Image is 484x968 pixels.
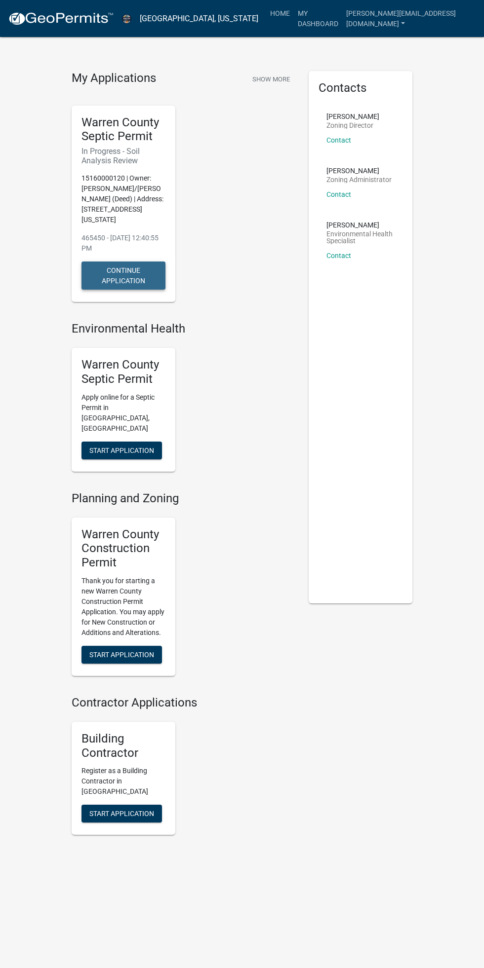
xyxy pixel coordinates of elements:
p: Environmental Health Specialist [326,230,395,244]
a: Home [266,4,294,23]
a: Contact [326,190,351,198]
h5: Contacts [319,81,403,95]
wm-workflow-list-section: Contractor Applications [72,696,294,843]
a: My Dashboard [294,4,342,33]
h4: Contractor Applications [72,696,294,710]
span: Start Application [89,446,154,454]
h5: Warren County Septic Permit [81,358,165,386]
span: Start Application [89,651,154,659]
a: Contact [326,252,351,260]
p: Zoning Administrator [326,176,392,183]
h4: Planning and Zoning [72,491,294,506]
p: 465450 - [DATE] 12:40:55 PM [81,233,165,254]
button: Show More [248,71,294,87]
button: Start Application [81,646,162,664]
p: 15160000120 | Owner: [PERSON_NAME]/[PERSON_NAME] (Deed) | Address: [STREET_ADDRESS][US_STATE] [81,173,165,225]
button: Start Application [81,805,162,822]
p: Zoning Director [326,122,379,129]
p: [PERSON_NAME] [326,113,379,120]
p: Thank you for starting a new Warren County Construction Permit Application. You may apply for New... [81,576,165,638]
p: [PERSON_NAME] [326,167,392,174]
h4: My Applications [72,71,156,86]
h5: Warren County Construction Permit [81,527,165,570]
h5: Warren County Septic Permit [81,115,165,144]
img: Warren County, Iowa [121,14,132,24]
p: Register as a Building Contractor in [GEOGRAPHIC_DATA] [81,766,165,797]
span: Start Application [89,810,154,818]
h4: Environmental Health [72,322,294,336]
h6: In Progress - Soil Analysis Review [81,147,165,165]
p: [PERSON_NAME] [326,222,395,228]
a: [GEOGRAPHIC_DATA], [US_STATE] [140,10,258,27]
a: Contact [326,136,351,144]
button: Continue Application [81,261,165,290]
a: [PERSON_NAME][EMAIL_ADDRESS][DOMAIN_NAME] [342,4,476,33]
p: Apply online for a Septic Permit in [GEOGRAPHIC_DATA], [GEOGRAPHIC_DATA] [81,392,165,434]
button: Start Application [81,442,162,459]
h5: Building Contractor [81,732,165,760]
